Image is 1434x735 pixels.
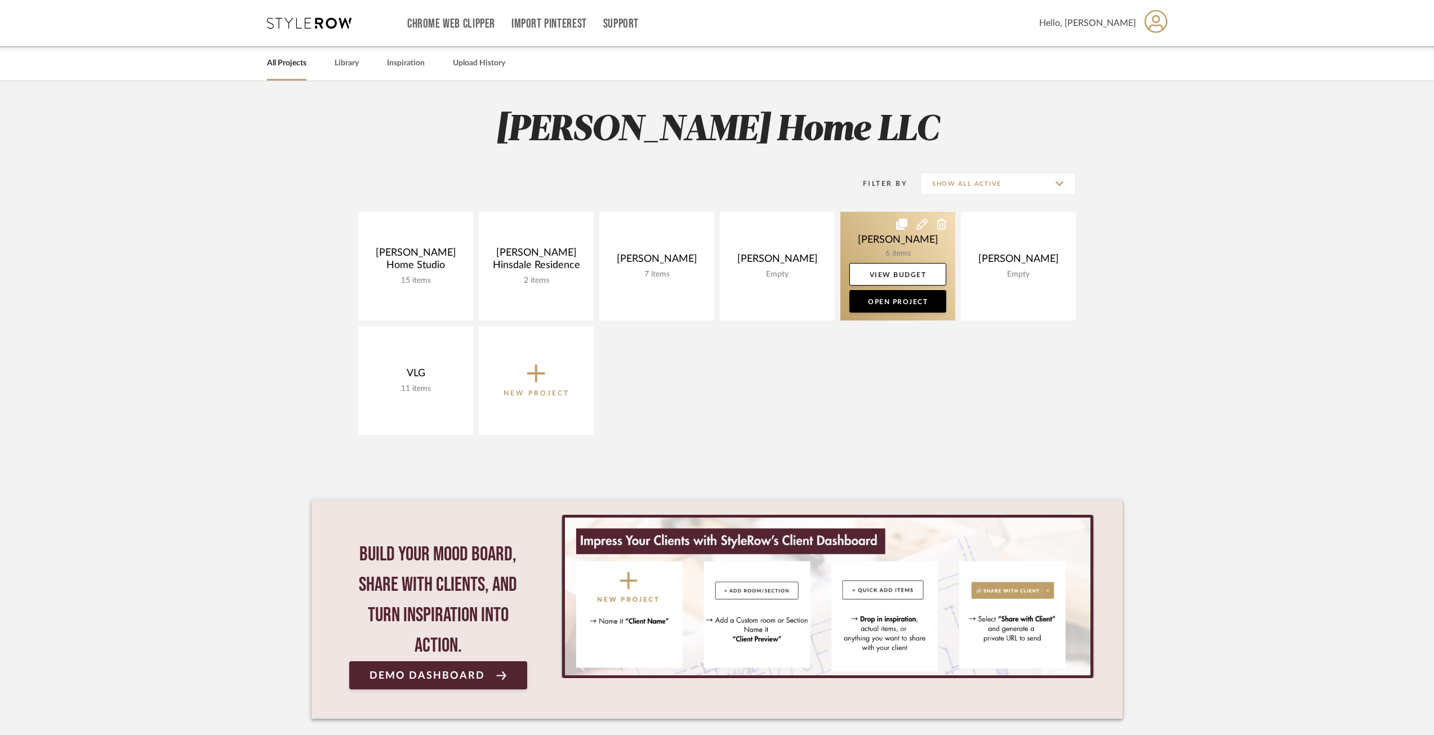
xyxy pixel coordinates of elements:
[504,387,569,399] p: New Project
[565,518,1090,675] img: StyleRow_Client_Dashboard_Banner__1_.png
[453,56,505,71] a: Upload History
[848,178,907,189] div: Filter By
[608,270,705,279] div: 7 items
[608,253,705,270] div: [PERSON_NAME]
[367,247,464,276] div: [PERSON_NAME] Home Studio
[970,270,1067,279] div: Empty
[335,56,359,71] a: Library
[511,19,587,29] a: Import Pinterest
[369,670,485,681] span: Demo Dashboard
[367,384,464,394] div: 11 items
[970,253,1067,270] div: [PERSON_NAME]
[849,263,946,286] a: View Budget
[479,326,594,435] button: New Project
[488,247,585,276] div: [PERSON_NAME] Hinsdale Residence
[367,367,464,384] div: VLG
[729,253,826,270] div: [PERSON_NAME]
[367,276,464,286] div: 15 items
[349,661,527,689] a: Demo Dashboard
[311,109,1123,152] h2: [PERSON_NAME] Home LLC
[1039,16,1136,30] span: Hello, [PERSON_NAME]
[849,290,946,313] a: Open Project
[603,19,639,29] a: Support
[561,515,1094,678] div: 0
[729,270,826,279] div: Empty
[349,540,527,661] div: Build your mood board, share with clients, and turn inspiration into action.
[407,19,495,29] a: Chrome Web Clipper
[267,56,306,71] a: All Projects
[387,56,425,71] a: Inspiration
[488,276,585,286] div: 2 items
